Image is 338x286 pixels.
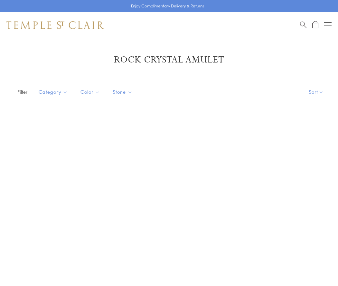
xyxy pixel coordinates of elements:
[35,88,72,96] span: Category
[108,85,137,99] button: Stone
[76,85,105,99] button: Color
[34,85,72,99] button: Category
[294,82,338,102] button: Show sort by
[109,88,137,96] span: Stone
[300,21,307,29] a: Search
[324,21,332,29] button: Open navigation
[312,21,318,29] a: Open Shopping Bag
[131,3,204,9] p: Enjoy Complimentary Delivery & Returns
[77,88,105,96] span: Color
[16,54,322,66] h1: Rock Crystal Amulet
[6,21,104,29] img: Temple St. Clair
